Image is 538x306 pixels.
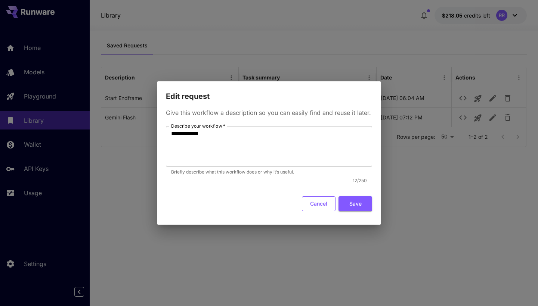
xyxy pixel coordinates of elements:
[166,177,367,184] p: 12 / 250
[302,196,336,212] button: Cancel
[338,196,372,212] button: Save
[166,108,372,117] p: Give this workflow a description so you can easily find and reuse it later.
[171,123,225,129] label: Describe your workflow
[171,168,367,176] p: Briefly describe what this workflow does or why it’s useful.
[157,81,381,102] h2: Edit request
